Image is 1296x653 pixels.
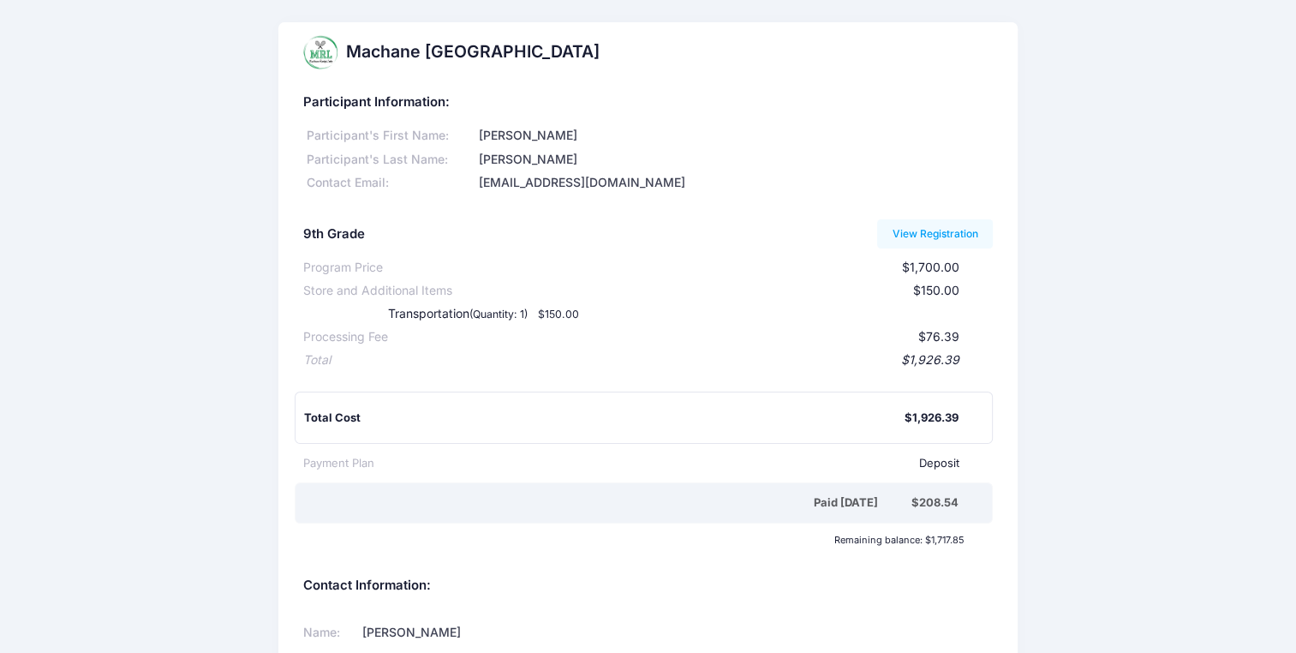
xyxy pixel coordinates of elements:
[357,619,626,648] td: [PERSON_NAME]
[303,282,452,300] div: Store and Additional Items
[295,535,973,545] div: Remaining balance: $1,717.85
[331,351,959,369] div: $1,926.39
[469,308,528,321] small: (Quantity: 1)
[303,227,365,243] h5: 9th Grade
[304,410,905,427] div: Total Cost
[303,127,475,145] div: Participant's First Name:
[475,127,992,145] div: [PERSON_NAME]
[475,151,992,169] div: [PERSON_NAME]
[475,174,992,192] div: [EMAIL_ADDRESS][DOMAIN_NAME]
[388,328,959,346] div: $76.39
[346,42,600,62] h2: Machane [GEOGRAPHIC_DATA]
[877,219,993,249] a: View Registration
[911,494,959,512] div: $208.54
[303,174,475,192] div: Contact Email:
[303,151,475,169] div: Participant's Last Name:
[303,619,357,648] td: Name:
[303,455,374,472] div: Payment Plan
[307,494,911,512] div: Paid [DATE]
[538,308,579,321] small: $150.00
[303,351,331,369] div: Total
[303,95,993,111] h5: Participant Information:
[452,282,959,300] div: $150.00
[303,259,383,277] div: Program Price
[374,455,959,472] div: Deposit
[354,305,766,323] div: Transportation
[905,410,959,427] div: $1,926.39
[303,578,993,594] h5: Contact Information:
[902,260,959,274] span: $1,700.00
[303,328,388,346] div: Processing Fee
